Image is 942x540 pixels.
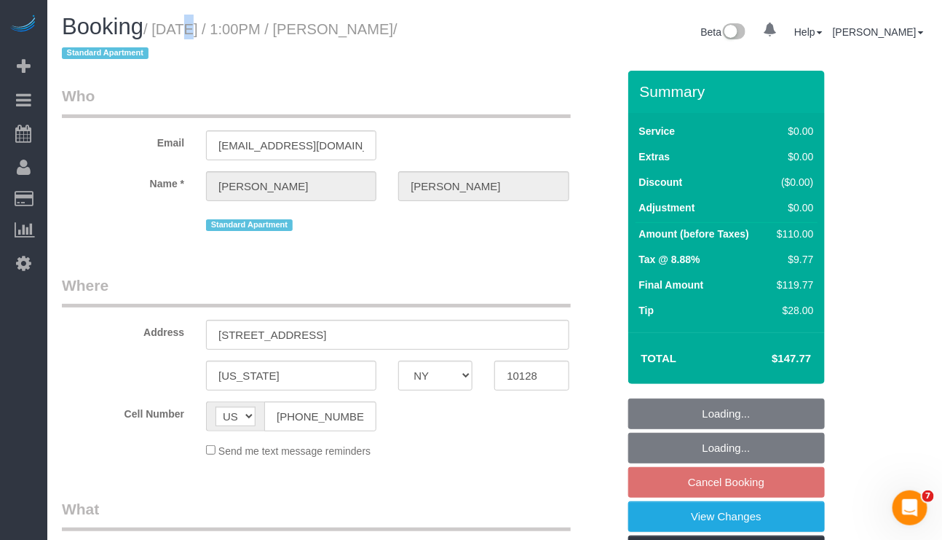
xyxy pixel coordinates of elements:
small: / [DATE] / 1:00PM / [PERSON_NAME] [62,21,397,62]
span: Standard Apartment [62,47,149,59]
a: Help [794,26,823,38]
input: First Name [206,171,376,201]
input: Email [206,130,376,160]
legend: Where [62,275,571,308]
div: $9.77 [771,252,813,267]
img: New interface [721,23,745,42]
span: 7 [922,490,934,502]
label: Amount (before Taxes) [639,227,749,241]
h3: Summary [640,83,818,100]
h4: $147.77 [728,353,811,365]
div: $119.77 [771,278,813,292]
div: $28.00 [771,303,813,318]
label: Tip [639,303,654,318]
div: $110.00 [771,227,813,241]
label: Cell Number [51,402,195,421]
input: Zip Code [494,361,569,391]
a: Beta [701,26,746,38]
label: Name * [51,171,195,191]
label: Email [51,130,195,150]
a: View Changes [628,501,825,532]
span: / [62,21,397,62]
label: Discount [639,175,683,189]
label: Tax @ 8.88% [639,252,700,267]
label: Extras [639,149,670,164]
span: Send me text message reminders [218,445,371,457]
legend: Who [62,85,571,118]
label: Adjustment [639,200,695,215]
a: [PERSON_NAME] [833,26,924,38]
div: $0.00 [771,200,813,215]
strong: Total [641,352,677,364]
img: Automaid Logo [9,15,38,35]
input: Cell Number [264,402,376,431]
span: Standard Apartment [206,219,293,231]
div: $0.00 [771,149,813,164]
label: Final Amount [639,278,704,292]
legend: What [62,498,571,531]
iframe: Intercom live chat [892,490,927,525]
div: $0.00 [771,124,813,138]
input: Last Name [398,171,569,201]
input: City [206,361,376,391]
label: Address [51,320,195,340]
div: ($0.00) [771,175,813,189]
span: Booking [62,14,143,39]
label: Service [639,124,676,138]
